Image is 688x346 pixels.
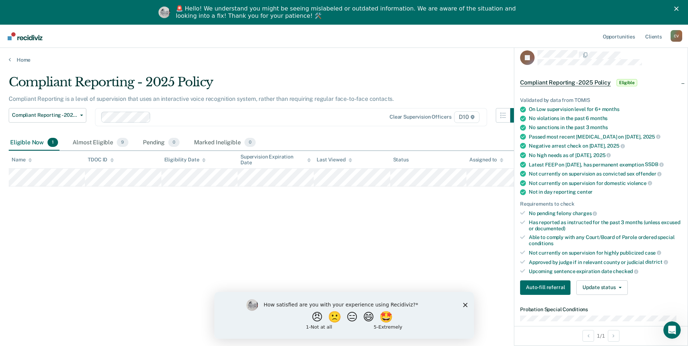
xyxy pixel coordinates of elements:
[520,306,682,313] dt: Probation Special Conditions
[520,280,573,295] a: Navigate to form link
[644,25,663,48] a: Clients
[164,157,206,163] div: Eligibility Date
[214,292,474,339] iframe: Survey by Kim from Recidiviz
[244,138,256,147] span: 0
[520,280,570,295] button: Auto-fill referral
[520,79,611,86] span: Compliant Reporting - 2025 Policy
[608,330,619,342] button: Next Opportunity
[9,57,679,63] a: Home
[317,157,352,163] div: Last Viewed
[529,115,682,121] div: No violations in the past 6
[529,180,682,186] div: Not currently on supervision for domestic
[617,79,637,86] span: Eligible
[168,138,180,147] span: 0
[469,157,503,163] div: Assigned to
[529,219,682,232] div: Has reported as instructed for the past 3 months (unless excused or
[48,138,58,147] span: 1
[193,135,257,151] div: Marked Ineligible
[643,134,660,140] span: 2025
[577,189,593,195] span: center
[529,106,682,112] div: On Low supervision level for 6+
[520,97,682,103] div: Validated by data from TOMIS
[573,210,597,216] span: charges
[514,71,688,94] div: Compliant Reporting - 2025 PolicyEligible
[607,143,625,149] span: 2025
[520,201,682,207] div: Requirements to check
[636,171,662,177] span: offender
[9,95,394,102] p: Compliant Reporting is a level of supervision that uses an interactive voice recognition system, ...
[671,30,682,42] div: C V
[602,106,619,112] span: months
[141,135,181,151] div: Pending
[390,114,451,120] div: Clear supervision officers
[582,330,594,342] button: Previous Opportunity
[9,135,59,151] div: Eligible Now
[674,7,681,11] div: Close
[12,112,77,118] span: Compliant Reporting - 2025 Policy
[529,189,682,195] div: Not in day reporting
[12,157,32,163] div: Name
[158,7,170,18] img: Profile image for Kim
[529,143,682,149] div: Negative arrest check on [DATE],
[529,210,682,217] div: No pending felony
[590,124,607,130] span: months
[529,152,682,158] div: No high needs as of [DATE],
[613,268,638,274] span: checked
[240,154,311,166] div: Supervision Expiration Date
[529,124,682,131] div: No sanctions in the past 3
[529,250,682,256] div: Not currently on supervision for highly publicized
[645,161,663,167] span: SSDB
[529,161,682,168] div: Latest FEEP on [DATE], has permanent exemption
[529,234,682,247] div: Able to comply with any Court/Board of Parole ordered special
[590,115,607,121] span: months
[645,259,668,265] span: district
[88,157,114,163] div: TDOC ID
[663,321,681,339] iframe: Intercom live chat
[529,268,682,275] div: Upcoming sentence expiration date
[529,170,682,177] div: Not currently on supervision as convicted sex
[454,111,479,123] span: D10
[529,240,553,246] span: conditions
[627,180,652,186] span: violence
[393,157,409,163] div: Status
[529,133,682,140] div: Passed most recent [MEDICAL_DATA] on [DATE],
[9,75,525,95] div: Compliant Reporting - 2025 Policy
[593,152,611,158] span: 2025
[535,226,565,231] span: documented)
[529,259,682,265] div: Approved by judge if in relevant county or judicial
[71,135,130,151] div: Almost Eligible
[671,30,682,42] button: Profile dropdown button
[8,32,42,40] img: Recidiviz
[645,250,661,256] span: case
[601,25,636,48] a: Opportunities
[576,280,627,295] button: Update status
[514,326,688,345] div: 1 / 1
[176,5,518,20] div: 🚨 Hello! We understand you might be seeing mislabeled or outdated information. We are aware of th...
[117,138,128,147] span: 9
